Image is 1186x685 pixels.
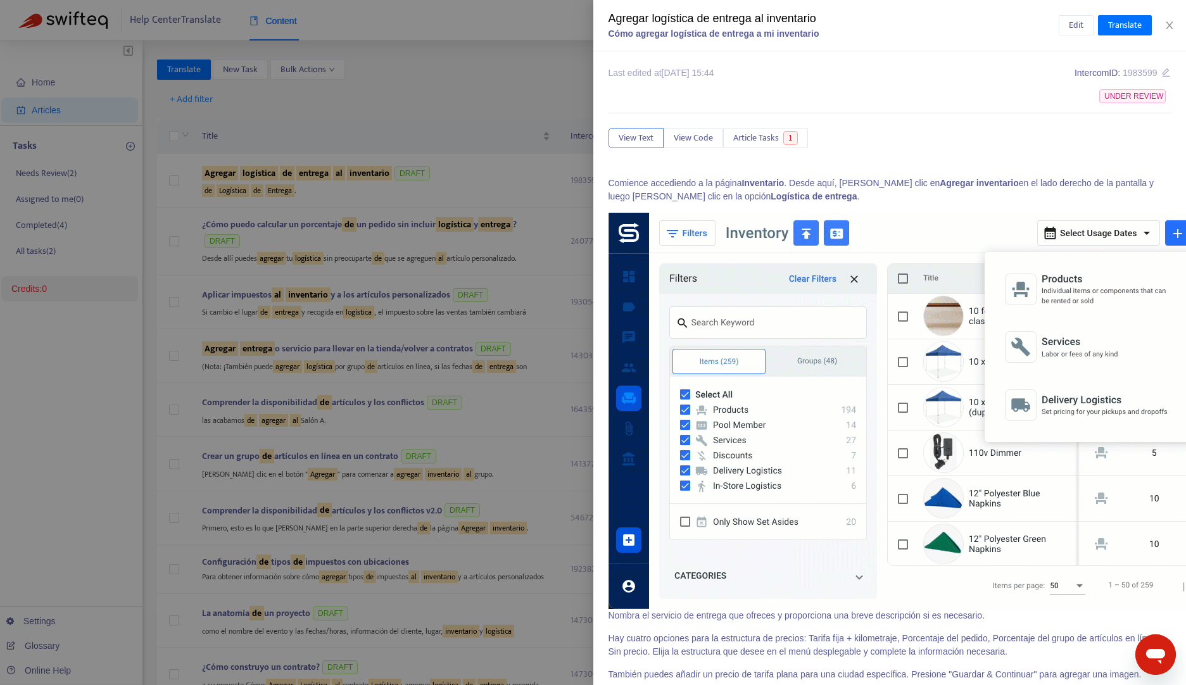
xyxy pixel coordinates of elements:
[619,131,653,145] span: View Text
[1108,18,1142,32] span: Translate
[733,131,779,145] span: Article Tasks
[1069,18,1083,32] span: Edit
[674,131,713,145] span: View Code
[940,178,1018,188] b: Agregar inventario
[609,27,1059,41] div: Cómo agregar logística de entrega a mi inventario
[609,668,1171,681] p: También puedes añadir un precio de tarifa plana para una ciudad específica. Presione "Guardar & C...
[609,632,1171,658] p: Hay cuatro opciones para la estructura de precios: Tarifa fija + kilometraje, Porcentaje del pedi...
[609,66,714,80] div: Last edited at [DATE] 15:44
[1164,20,1175,30] span: close
[783,131,798,145] span: 1
[664,128,723,148] button: View Code
[609,128,664,148] button: View Text
[609,177,1171,203] p: Comience accediendo a la página . Desde aquí, [PERSON_NAME] clic en en el lado derecho de la pant...
[1098,15,1152,35] button: Translate
[609,609,1171,622] p: Nombra el servicio de entrega que ofreces y proporciona una breve descripción si es necesario.
[1135,634,1176,675] iframe: Button to launch messaging window, conversation in progress
[771,191,857,201] b: Logística de entrega
[741,178,784,188] b: Inventario
[1075,66,1171,80] div: Intercom ID:
[609,10,1059,27] div: Agregar logística de entrega al inventario
[723,128,808,148] button: Article Tasks1
[1059,15,1094,35] button: Edit
[1123,68,1158,78] span: 1983599
[1099,89,1166,103] span: UNDER REVIEW
[1161,20,1178,32] button: Close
